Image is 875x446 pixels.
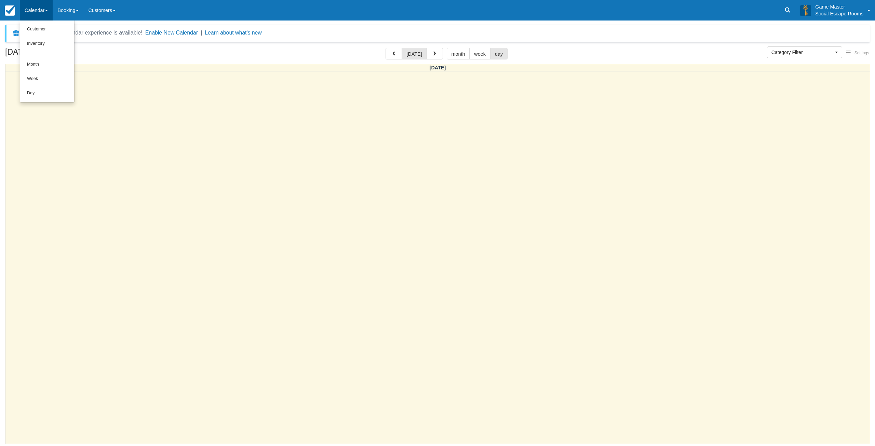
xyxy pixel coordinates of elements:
span: Settings [854,51,869,55]
p: Game Master [815,3,863,10]
span: [DATE] [430,65,446,70]
a: Customer [20,22,74,37]
button: [DATE] [402,48,427,59]
div: A new Booking Calendar experience is available! [23,29,143,37]
span: | [201,30,202,36]
img: checkfront-main-nav-mini-logo.png [5,5,15,16]
a: Month [20,57,74,72]
a: Week [20,72,74,86]
button: day [490,48,508,59]
img: A3 [800,5,811,16]
a: Learn about what's new [205,30,262,36]
button: Settings [842,48,873,58]
button: week [469,48,490,59]
p: Social Escape Rooms [815,10,863,17]
a: Day [20,86,74,100]
button: Category Filter [767,46,842,58]
ul: Calendar [20,21,75,103]
span: Category Filter [771,49,833,56]
button: Enable New Calendar [145,29,198,36]
a: Inventory [20,37,74,51]
h2: [DATE] [5,48,92,60]
button: month [447,48,470,59]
